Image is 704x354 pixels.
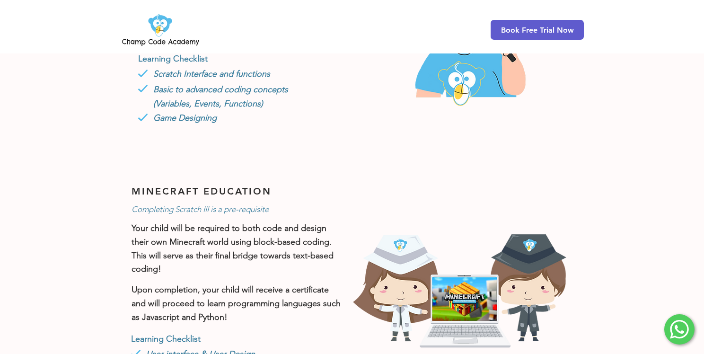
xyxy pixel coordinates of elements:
[132,204,269,214] span: Completing Scratch III is a pre-requisite
[138,53,208,64] span: Learning Checklist
[153,84,288,109] span: Basic to advanced coding concepts (Variables, Events, Functions)
[153,69,270,79] span: Scratch Interface and functions
[132,284,341,322] span: Upon completion, your child will receive a certificate and will proceed to learn programming lang...
[491,20,584,40] a: Book Free Trial Now
[501,26,574,35] span: Book Free Trial Now
[131,334,201,344] span: Learning Checklist
[132,186,272,197] span: MINECRAFT EDUCATION
[132,223,334,274] span: Your child will be required to both code and design their own Minecraft world using block-based c...
[153,113,217,123] span: Game Designing
[120,11,201,48] img: Champ Code Academy Logo PNG.png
